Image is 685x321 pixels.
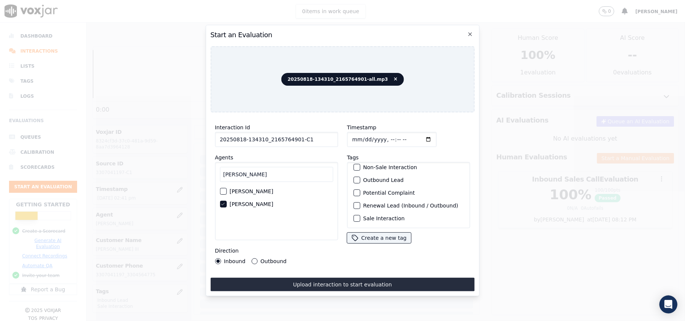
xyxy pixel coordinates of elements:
[363,216,404,221] label: Sale Interaction
[224,259,245,264] label: Inbound
[347,154,358,160] label: Tags
[215,132,338,147] input: reference id, file name, etc
[215,248,238,254] label: Direction
[215,124,250,130] label: Interaction Id
[281,73,404,86] span: 20250818-134310_2165764901-all.mp3
[260,259,286,264] label: Outbound
[347,124,376,130] label: Timestamp
[215,154,233,160] label: Agents
[363,190,415,195] label: Potential Complaint
[220,167,333,182] input: Search Agents...
[210,30,474,40] h2: Start an Evaluation
[347,233,411,243] button: Create a new tag
[659,295,677,313] div: Open Intercom Messenger
[210,278,474,291] button: Upload interaction to start evaluation
[363,177,404,183] label: Outbound Lead
[229,189,273,194] label: [PERSON_NAME]
[363,165,417,170] label: Non-Sale Interaction
[363,203,458,208] label: Renewal Lead (Inbound / Outbound)
[229,201,273,207] label: [PERSON_NAME]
